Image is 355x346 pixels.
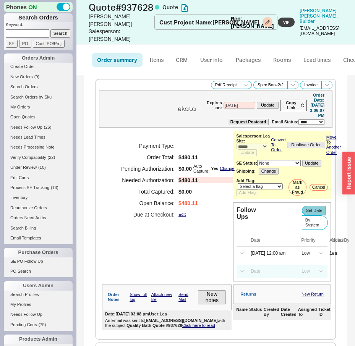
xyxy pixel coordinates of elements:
a: Needs Follow Up [4,310,73,319]
button: Copy Link [280,100,307,111]
span: Needs Follow Up [10,125,42,129]
h5: Payment Type: [112,140,175,152]
a: Reauthorize Orders [4,204,73,212]
a: New Return [302,292,324,297]
span: $480.11 [178,177,235,184]
b: Add Flag: [236,178,256,183]
div: Follow Ups [237,207,256,220]
a: Move To Another Order [326,135,341,155]
b: Shipping: [236,169,256,174]
span: Expires on: [203,100,222,110]
span: ( 26 ) [44,125,52,129]
div: Cust. Project Name : [PERSON_NAME] [159,18,259,26]
h5: Open Balance: [112,197,175,209]
button: Invoice [300,81,322,89]
span: ( 22 ) [48,155,55,160]
h5: Due at Checkout: [112,209,175,220]
a: Search Orders [4,83,73,91]
a: My Profiles [4,301,73,309]
input: SE [6,40,18,48]
a: Order summary [92,53,143,67]
a: My Orders [4,103,73,111]
button: Cancel [310,184,328,191]
input: Search [50,29,71,37]
div: Created By [264,307,279,317]
div: Date [251,238,296,243]
div: Name [236,307,248,317]
a: Search Billing [4,224,73,232]
span: $0.00 [178,189,235,195]
a: Search Orders by Sku [4,93,73,101]
div: An Email was sent to with the subject: [105,318,229,328]
a: [PERSON_NAME] [PERSON_NAME], Builder [300,8,339,24]
button: Duplicate Order [287,142,325,148]
div: Date Created [281,307,297,317]
span: Verify Compatibility [10,155,46,160]
span: Mark as Fraud [291,180,304,195]
div: Phones [4,2,73,12]
input: Note [328,266,336,276]
div: [PERSON_NAME] [PERSON_NAME] | Salesperson: [PERSON_NAME] [89,13,154,42]
div: Status [249,307,262,317]
span: By System [305,218,324,228]
span: Pending Certs [10,322,37,327]
a: Under Review(10) [4,163,73,171]
div: Users Admin [4,281,73,290]
div: Yes [211,166,218,171]
span: Email Status: [272,120,298,124]
span: New Orders [10,74,33,79]
button: Mark as Fraud [289,179,306,196]
span: [PERSON_NAME] [PERSON_NAME] , Builder [300,8,338,24]
span: ON [28,3,37,11]
b: SE Status: [236,161,257,165]
a: Attach new file [151,292,175,302]
span: Under Review [10,165,37,170]
h5: Needed Authorization: [112,175,175,186]
h1: Search Orders [4,13,73,22]
button: Update [302,160,321,167]
div: Order Notes [108,292,130,302]
span: $480.11 [178,154,235,161]
span: Pdf Receipt [215,82,237,87]
a: Open Quotes [4,113,73,121]
a: Send Mail [178,292,195,302]
a: Create Order [4,63,73,71]
div: Ticket ID [318,307,331,317]
a: Click here to read [182,323,215,328]
b: Quality Bath Quote #937628 [126,323,182,328]
span: Quote [162,4,178,10]
a: Needs Lead Times [4,133,73,141]
b: [EMAIL_ADDRESS][DOMAIN_NAME] [144,318,218,323]
a: Lead times [298,53,336,67]
a: SE PO Follow Up [4,257,73,265]
a: Convert To Order [271,137,286,153]
a: Search Profiles [4,291,73,299]
a: PO Search [4,267,73,275]
span: Cancel [312,185,325,190]
b: Site: [236,139,245,143]
a: Show full log [130,292,151,302]
span: Spec Book 2 / 2 [258,82,284,87]
a: Rooms [267,53,296,67]
a: Pending Certs(79) [4,321,73,329]
span: $0.00 [178,166,192,172]
span: Needs Processing Note [10,145,55,149]
button: Request Postcard [228,119,269,125]
div: Products Admin [4,335,73,344]
a: CRM [170,53,193,67]
h5: Order Total: [112,152,175,163]
div: Priority [301,238,326,243]
a: Edit [178,212,186,217]
a: Packages [230,53,266,67]
span: ( 79 ) [39,322,46,327]
a: Process SE Tracking(13) [4,184,73,192]
input: Cust. PO/Proj [33,40,65,48]
h5: Total Captured: [112,186,175,197]
span: VIP [278,18,295,27]
div: Purchase Orders [4,248,73,257]
a: Orders Need Auths [4,214,73,222]
span: Invoice [304,82,318,87]
b: Salesperson: Lea [236,134,270,138]
a: New Orders(9) [4,73,73,81]
input: Date [246,266,295,276]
